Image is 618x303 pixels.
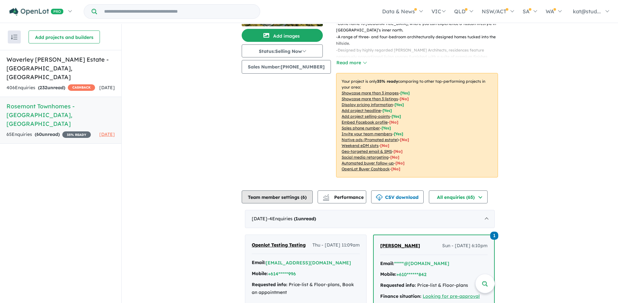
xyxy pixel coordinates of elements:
u: Weekend eDM slots [342,143,379,148]
span: 6 [302,194,305,200]
strong: Requested info: [380,282,416,288]
span: [ Yes ] [394,131,403,136]
span: kat@stud... [573,8,601,15]
img: bar-chart.svg [323,196,329,200]
span: [No] [400,137,409,142]
span: Performance [324,194,364,200]
div: 65 Enquir ies [6,131,91,139]
u: Sales phone number [342,126,380,130]
span: [No] [394,149,403,154]
img: sort.svg [11,35,18,40]
strong: Mobile: [380,271,396,277]
img: line-chart.svg [323,194,329,198]
div: [DATE] [245,210,495,228]
span: - 4 Enquir ies [267,216,316,222]
u: Automated buyer follow-up [342,161,394,165]
strong: ( unread) [294,216,316,222]
span: [DATE] [99,131,115,137]
strong: Email: [380,261,394,266]
button: Sales Number:[PHONE_NUMBER] [242,60,331,74]
span: 35 % READY [62,131,91,138]
span: [No] [391,166,400,171]
img: download icon [376,194,382,201]
u: Native ads (Promoted estate) [342,137,398,142]
div: Price-list & Floor-plans [380,282,488,289]
strong: Email: [252,260,266,265]
u: Geo-targeted email & SMS [342,149,392,154]
u: Showcase more than 3 listings [342,96,398,101]
span: [ No ] [400,96,409,101]
a: 1 [490,231,498,240]
span: [ No ] [389,120,398,125]
p: - A range of three- and four-bedroom architecturally designed homes tucked into the hillside. [336,34,503,47]
input: Try estate name, suburb, builder or developer [98,5,259,18]
button: Team member settings (6) [242,190,313,203]
span: [ Yes ] [382,126,391,130]
span: [No] [395,161,405,165]
span: [PERSON_NAME] [380,243,420,248]
div: 406 Enquir ies [6,84,95,92]
span: [No] [380,143,389,148]
button: Add images [242,29,323,42]
img: Openlot PRO Logo White [9,8,64,16]
a: Looking for pre-approval [423,293,480,299]
u: OpenLot Buyer Cashback [342,166,390,171]
p: - Designed by highly regarded [PERSON_NAME] Architects, residences feature generously proportione... [336,47,503,67]
u: Embed Facebook profile [342,120,388,125]
strong: Finance situation: [380,293,421,299]
span: [ Yes ] [382,108,392,113]
u: Add project selling-points [342,114,390,119]
button: [EMAIL_ADDRESS][DOMAIN_NAME] [266,260,351,266]
u: Add project headline [342,108,381,113]
p: Your project is only comparing to other top-performing projects in your area: - - - - - - - - - -... [336,73,498,177]
button: CSV download [371,190,424,203]
strong: Requested info: [252,282,287,287]
button: Read more [336,59,367,67]
strong: Mobile: [252,271,268,276]
div: Price-list & Floor-plans, Book an appointment [252,281,360,297]
a: [PERSON_NAME] [380,242,420,250]
u: Display pricing information [342,102,393,107]
b: 35 % ready [377,79,398,84]
a: Openlot Testing Testing [252,241,306,249]
span: [ Yes ] [392,114,401,119]
span: [ Yes ] [400,91,410,95]
h5: Rosemont Townhomes - [GEOGRAPHIC_DATA] , [GEOGRAPHIC_DATA] [6,102,115,128]
span: [DATE] [99,85,115,91]
span: [ Yes ] [394,102,404,107]
button: Performance [318,190,366,203]
span: 1 [490,232,498,240]
span: CASHBACK [68,84,95,91]
strong: ( unread) [38,85,65,91]
button: Add projects and builders [29,30,100,43]
span: 60 [36,131,42,137]
span: 1 [296,216,298,222]
h5: Waverley [PERSON_NAME] Estate - [GEOGRAPHIC_DATA] , [GEOGRAPHIC_DATA] [6,55,115,81]
p: - Come home to [GEOGRAPHIC_DATA], where you can experience a Tuscan lifestyle in [GEOGRAPHIC_DATA... [336,20,503,34]
button: Status:Selling Now [242,44,323,57]
u: Showcase more than 3 images [342,91,399,95]
u: Invite your team members [342,131,392,136]
strong: ( unread) [35,131,60,137]
span: 232 [40,85,47,91]
span: Thu - [DATE] 11:09am [312,241,360,249]
span: Sun - [DATE] 6:10pm [442,242,488,250]
u: Social media retargeting [342,155,389,160]
span: [No] [390,155,399,160]
span: Openlot Testing Testing [252,242,306,248]
button: All enquiries (65) [429,190,488,203]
